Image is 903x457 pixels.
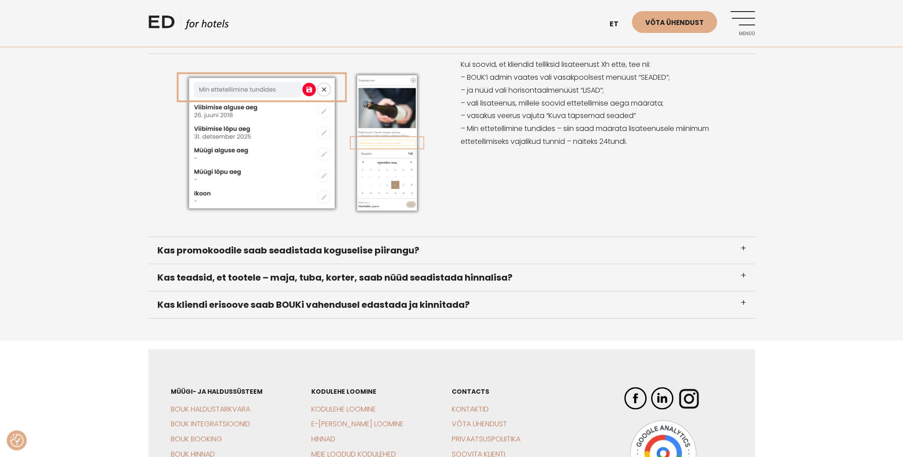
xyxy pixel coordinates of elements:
[452,404,489,414] a: Kontaktid
[171,434,222,444] a: BOUK Booking
[148,13,229,36] a: ED HOTELS
[605,13,632,35] a: et
[10,434,24,447] img: Revisit consent button
[148,237,755,264] h3: Kas promokoodile saab seadistada koguselise piirangu?
[461,71,746,84] div: – BOUK’i admin vaates vali vasakpoolsest menüüst “SEADED”;
[311,387,421,396] h3: Kodulehe loomine
[452,419,507,429] a: Võta ühendust
[171,387,280,396] h3: Müügi- ja haldussüsteem
[452,434,520,444] a: Privaatsuspoliitika
[311,419,404,429] a: E-[PERSON_NAME] loomine
[171,404,250,414] a: BOUK Haldustarkvara
[651,387,673,409] img: ED Hotels LinkedIn
[461,58,746,71] div: Kui soovid, et kliendid telliksid lisateenust Xh ette, tee nii:
[461,110,746,122] div: – vasakus veerus vajuta “Kuva täpsemad seaded”
[461,84,746,97] div: – ja nüüd vali horisontaalmenüüst “LISAD”;
[632,11,717,33] a: Võta ühendust
[624,387,647,409] img: ED Hotels Facebook
[678,387,700,409] img: ED Hotels Instagram
[311,404,376,414] a: Kodulehe loomine
[730,31,755,37] span: Menüü
[452,387,561,396] h3: CONTACTS
[311,434,335,444] a: Hinnad
[10,434,24,447] button: Nõusolekueelistused
[148,291,755,318] h3: Kas kliendi erisoove saab BOUKi vahendusel edastada ja kinnitada?
[461,122,746,148] div: – Min ettetellimine tundides – siin saad määrata lisateenusele miinimum ettetellimiseks vajalikud...
[171,419,250,429] a: BOUK Integratsioonid
[730,11,755,36] a: Menüü
[148,264,755,291] h3: Kas teadsid, et tootele – maja, tuba, korter, saab nüüd seadistada hinnalisa?
[461,97,746,110] div: – vali lisateenus, millele soovid ettetellimise aega määrata;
